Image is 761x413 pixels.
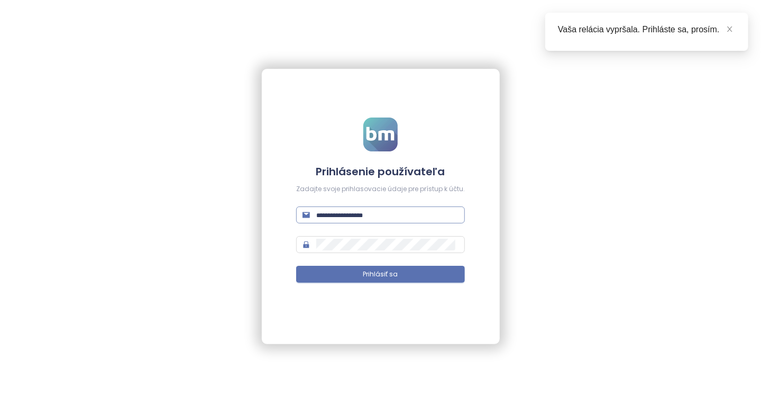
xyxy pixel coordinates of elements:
[296,266,465,283] button: Prihlásiť sa
[363,270,398,280] span: Prihlásiť sa
[558,23,736,36] div: Vaša relácia vypršala. Prihláste sa, prosím.
[296,184,465,194] div: Zadajte svoje prihlasovacie údaje pre prístup k účtu.
[296,164,465,179] h4: Prihlásenie používateľa
[726,25,734,33] span: close
[302,211,310,219] span: mail
[363,118,398,151] img: logo
[302,241,310,248] span: lock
